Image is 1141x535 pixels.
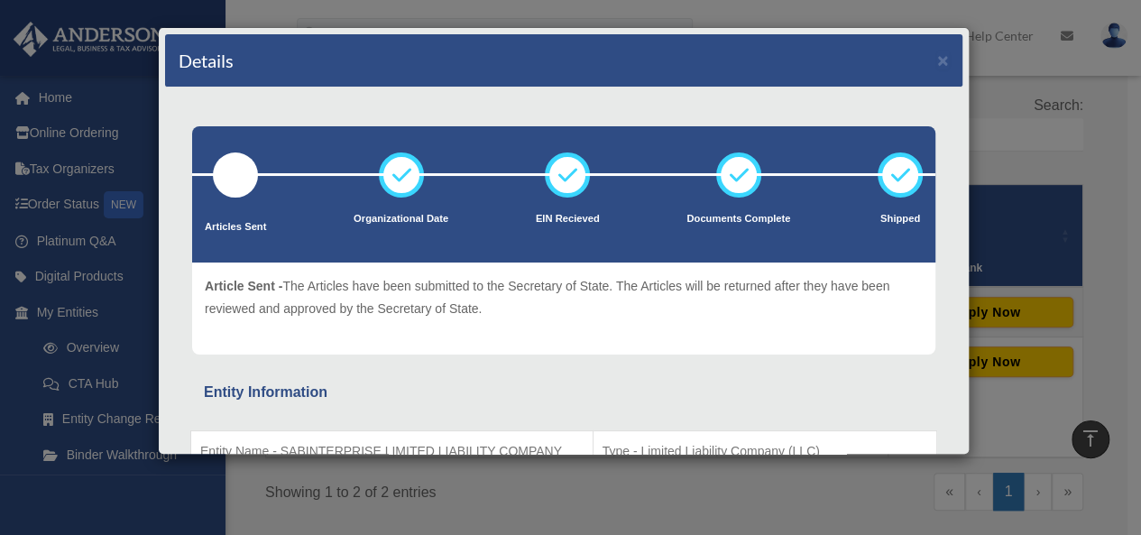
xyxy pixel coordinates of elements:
[878,210,923,228] p: Shipped
[686,210,790,228] p: Documents Complete
[937,51,949,69] button: ×
[204,380,924,405] div: Entity Information
[200,440,584,463] p: Entity Name - SABINTERPRISE LIMITED LIABILITY COMPANY
[205,275,923,319] p: The Articles have been submitted to the Secretary of State. The Articles will be returned after t...
[536,210,600,228] p: EIN Recieved
[205,279,282,293] span: Article Sent -
[354,210,448,228] p: Organizational Date
[205,218,266,236] p: Articles Sent
[603,440,927,463] p: Type - Limited Liability Company (LLC)
[179,48,234,73] h4: Details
